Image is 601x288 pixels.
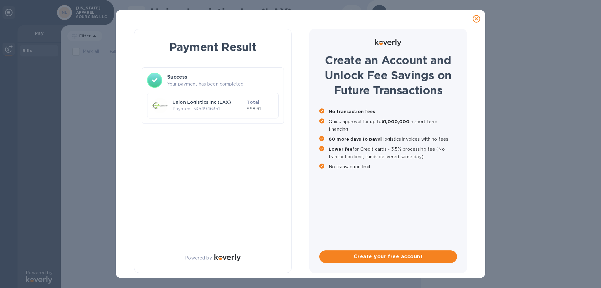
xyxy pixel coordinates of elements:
[319,250,457,263] button: Create your free account
[329,135,457,143] p: all logistics invoices with no fees
[329,147,352,152] b: Lower fee
[329,163,457,170] p: No transaction limit
[185,255,212,261] p: Powered by
[329,118,457,133] p: Quick approval for up to in short term financing
[324,253,452,260] span: Create your free account
[382,119,409,124] b: $1,000,000
[167,73,279,81] h3: Success
[214,254,241,261] img: Logo
[375,39,401,46] img: Logo
[329,145,457,160] p: for Credit cards - 3.5% processing fee (No transaction limit, funds delivered same day)
[167,81,279,87] p: Your payment has been completed.
[247,100,259,105] b: Total
[172,99,244,105] p: Union Logistics Inc (LAX)
[144,39,281,55] h1: Payment Result
[172,106,244,112] p: Payment № 54946351
[329,137,378,142] b: 60 more days to pay
[247,106,273,112] p: $98.61
[319,53,457,98] h1: Create an Account and Unlock Fee Savings on Future Transactions
[329,109,375,114] b: No transaction fees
